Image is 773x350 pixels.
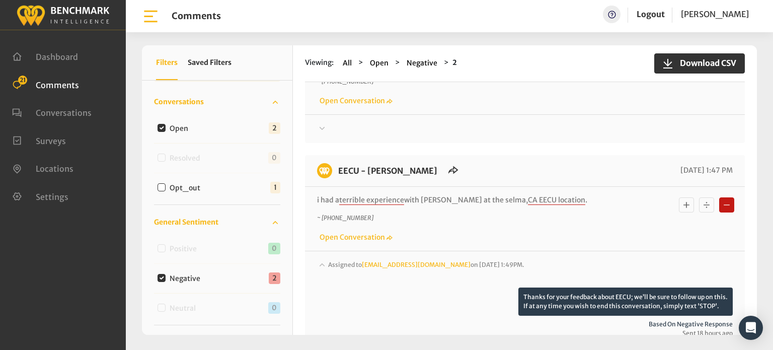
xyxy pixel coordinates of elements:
a: Dashboard [12,51,78,61]
a: EECU - [PERSON_NAME] [338,166,437,176]
a: Conversations [12,107,92,117]
label: Open [166,123,196,134]
label: Neutral [166,303,204,314]
span: Conversations [154,97,204,107]
a: Open Conversation [317,96,393,105]
label: Positive [166,244,205,254]
span: Surveys [36,135,66,146]
span: 21 [18,76,27,85]
span: [DATE] 1:47 PM [678,166,733,175]
label: Negative [166,273,208,284]
span: 2 [269,122,280,134]
span: General Sentiment [154,217,218,228]
span: Based on negative response [317,320,733,329]
span: Download CSV [674,57,736,69]
strong: 2 [452,58,457,67]
div: Open Intercom Messenger [739,316,763,340]
span: Viewing: [305,57,334,69]
label: Resolved [166,153,208,164]
div: Assigned to[EMAIL_ADDRESS][DOMAIN_NAME]on [DATE] 1:49PM. [317,259,733,288]
label: Opt_out [166,183,208,193]
p: Thanks for your feedback about EECU; we’ll be sure to follow up on this. If at any time you wish ... [518,288,733,316]
span: 0 [268,302,280,314]
a: [EMAIL_ADDRESS][DOMAIN_NAME] [362,261,471,268]
input: Negative [158,274,166,282]
span: Assigned to on [DATE] 1:49PM. [328,261,524,268]
a: Surveys [12,135,66,145]
button: All [340,57,355,69]
span: 1 [270,182,280,193]
div: Basic example [676,195,737,215]
span: Locations [36,164,73,174]
button: Download CSV [654,53,745,74]
span: Sent 18 hours ago [317,329,733,338]
a: General Sentiment [154,215,280,230]
input: Opt_out [158,183,166,191]
span: Conversations [36,108,92,118]
span: Comments [36,80,79,90]
i: ~ [PHONE_NUMBER] [317,78,373,85]
span: 0 [268,152,280,164]
span: 0 [268,243,280,254]
a: Conversations [154,95,280,110]
span: CA EECU location [528,195,585,205]
a: Locations [12,163,73,173]
button: Open [367,57,392,69]
h1: Comments [172,11,221,22]
img: bar [142,8,160,25]
h6: EECU - Selma Branch [332,163,443,178]
img: benchmark [317,163,332,178]
input: Open [158,124,166,132]
button: Filters [156,45,178,80]
span: Dashboard [36,52,78,62]
i: ~ [PHONE_NUMBER] [317,214,373,222]
a: Logout [637,9,665,19]
a: Comments 21 [12,79,79,89]
span: Settings [36,191,68,201]
a: Open Conversation [317,233,393,242]
span: terrible experience [339,195,404,205]
a: [PERSON_NAME] [681,6,749,23]
a: Settings [12,191,68,201]
p: i had a with [PERSON_NAME] at the selma, . [317,195,629,205]
button: Negative [404,57,440,69]
span: 2 [269,272,280,284]
a: Logout [637,6,665,23]
span: [PERSON_NAME] [681,9,749,19]
button: Saved Filters [188,45,231,80]
img: benchmark [16,3,110,27]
